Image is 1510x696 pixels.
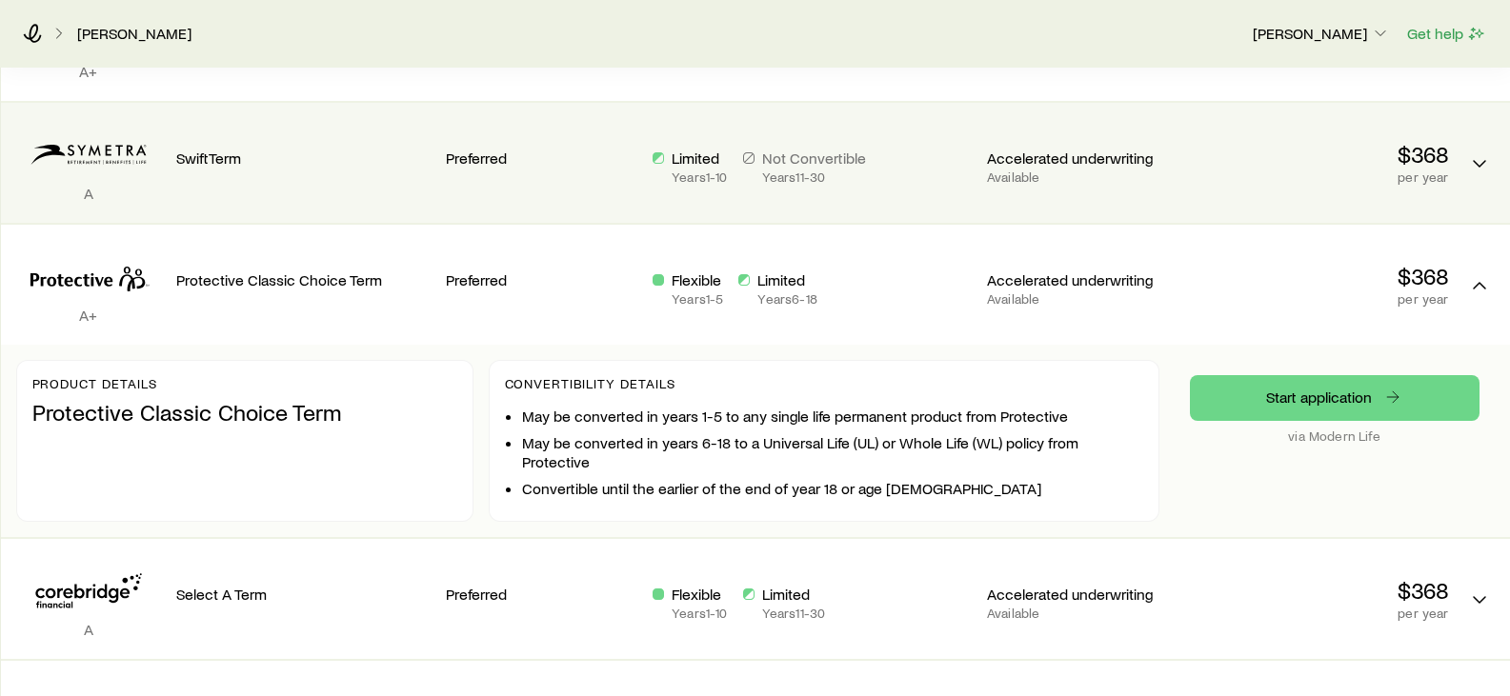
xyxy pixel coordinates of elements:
[672,585,727,604] p: Flexible
[522,479,1143,498] li: Convertible until the earlier of the end of year 18 or age [DEMOGRAPHIC_DATA]
[987,270,1178,289] p: Accelerated underwriting
[1194,169,1449,185] p: per year
[32,399,457,426] p: Protective Classic Choice Term
[1253,24,1390,43] p: [PERSON_NAME]
[672,606,727,621] p: Years 1 - 10
[32,376,457,391] p: Product details
[522,433,1143,471] li: May be converted in years 6-18 to a Universal Life (UL) or Whole Life (WL) policy from Protective
[1190,375,1480,421] a: Start application
[446,149,637,168] p: Preferred
[1194,141,1449,168] p: $368
[1190,428,1480,444] p: via Modern Life
[672,270,723,289] p: Flexible
[176,270,432,289] p: Protective Classic Choice Term
[987,606,1178,621] p: Available
[1194,577,1449,604] p: $368
[16,620,161,639] p: A
[762,149,866,168] p: Not Convertible
[1194,291,1449,307] p: per year
[16,62,161,81] p: A+
[762,585,826,604] p: Limited
[672,169,727,185] p: Years 1 - 10
[987,585,1178,604] p: Accelerated underwriting
[1194,263,1449,289] p: $368
[987,149,1178,168] p: Accelerated underwriting
[757,270,816,289] p: Limited
[16,306,161,325] p: A+
[757,291,816,307] p: Years 6 - 18
[987,291,1178,307] p: Available
[505,376,1143,391] p: Convertibility Details
[1194,606,1449,621] p: per year
[446,585,637,604] p: Preferred
[762,169,866,185] p: Years 11 - 30
[522,407,1143,426] li: May be converted in years 1-5 to any single life permanent product from Protective
[1406,23,1487,45] button: Get help
[1252,23,1391,46] button: [PERSON_NAME]
[176,585,432,604] p: Select A Term
[672,149,727,168] p: Limited
[762,606,826,621] p: Years 11 - 30
[672,291,723,307] p: Years 1 - 5
[987,169,1178,185] p: Available
[446,270,637,289] p: Preferred
[16,184,161,203] p: A
[176,149,432,168] p: SwiftTerm
[76,25,192,43] a: [PERSON_NAME]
